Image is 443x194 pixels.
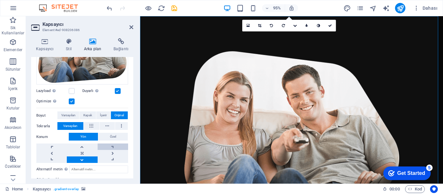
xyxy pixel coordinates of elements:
i: Bu element, arka plan içeriyor [81,187,85,191]
h6: Oturum süresi [383,185,400,193]
h2: Kapsayıcı [42,21,133,27]
span: Varsayılan [63,122,78,130]
label: Tekrarla [36,122,57,130]
label: Optimize [36,97,69,105]
div: Get Started 5 items remaining, 0% complete [5,3,53,17]
span: : [394,187,395,191]
button: pages [356,4,364,12]
a: Onayla ( Ctrl ⏎ ) [324,20,336,31]
h4: Kapsayıcı [31,38,61,52]
label: Görüntü açıklaması [36,176,128,184]
span: Kod [408,185,422,193]
button: Varsayılan [57,111,79,119]
i: Sayfayı yeniden yükleyin [158,5,165,12]
span: Yön [80,133,86,141]
i: Sayfalar (Ctrl+Alt+S) [356,5,364,12]
input: Alternatif metin... [69,165,128,173]
span: Dahası [413,5,437,11]
label: Konum [36,133,69,141]
label: Duyarlı [82,87,115,95]
p: Sütunlar [6,67,21,72]
button: Orijinal [111,111,128,119]
span: Seçmek için tıkla. Düzenlemek için çift tıkla [33,185,51,193]
h4: Arka plan [79,38,109,52]
img: Editor Logo [37,4,86,12]
a: Yönü değiştir [289,20,301,31]
span: 00 00 [389,185,400,193]
span: Özel [110,133,116,141]
button: Varsayılan [57,122,83,130]
a: Seçimi iptal etmek için tıkla. Sayfaları açmak için çift tıkla [5,185,23,193]
button: undo [105,4,113,12]
button: İçerir [96,111,111,119]
button: Ön izleme modundan çıkıp düzenlemeye devam etmek için buraya tıklayın [144,4,152,12]
label: Alternatif metin [36,165,69,173]
a: Gri tonlama [313,20,324,31]
span: Varsayılan [61,111,76,119]
span: İçerir [100,111,107,119]
i: Yayınla [397,5,404,12]
span: Kapak [83,111,92,119]
button: design [343,4,351,12]
p: Tablolar [6,144,20,150]
span: Orijinal [114,111,124,119]
button: Yön [69,133,98,141]
h6: 95% [272,4,282,12]
button: reload [157,4,165,12]
label: Boyut [36,112,57,120]
i: Tasarım (Ctrl+Alt+Y) [343,5,351,12]
i: Yeniden boyutlandırmada yakınlaştırma düzeyini seçilen cihaza uyacak şekilde otomatik olarak ayarla. [289,5,294,11]
h4: Bağlantı [109,38,133,52]
button: Dahası [411,3,440,13]
button: navigator [369,4,377,12]
a: Dosya yöneticisinden, stok fotoğraflardan dosyalar seçin veya dosya(lar) yükleyin [242,20,254,31]
i: Geri al: change_background_size (Ctrl+Z) [106,5,113,12]
span: . gradient-overlay [53,185,79,193]
h4: Stil [61,38,79,52]
nav: breadcrumb [33,185,86,193]
button: Kapak [79,111,96,119]
button: publish [395,3,405,13]
h3: Element #ed-908206086 [42,27,120,33]
button: text_generator [382,4,390,12]
p: Elementler [4,47,22,52]
button: Kod [405,185,425,193]
button: save [170,4,178,12]
button: Özel [98,133,128,141]
i: Navigatör [369,5,377,12]
p: Özellikler [5,164,21,169]
a: Kırpma modu [254,20,266,31]
p: Akordeon [5,125,22,130]
div: Get Started [19,7,47,13]
p: İçerik [8,86,18,91]
p: Kutular [6,106,20,111]
a: 90° sağa döndür [278,20,289,31]
i: Kaydet (Ctrl+S) [171,5,178,12]
i: AI Writer [382,5,390,12]
button: Usercentrics [430,185,438,193]
div: 5 [48,1,54,8]
label: Lazyload [36,87,69,95]
button: 95% [262,4,285,12]
a: Bulanıklaştırma [301,20,313,31]
a: 90° sola döndür [266,20,278,31]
